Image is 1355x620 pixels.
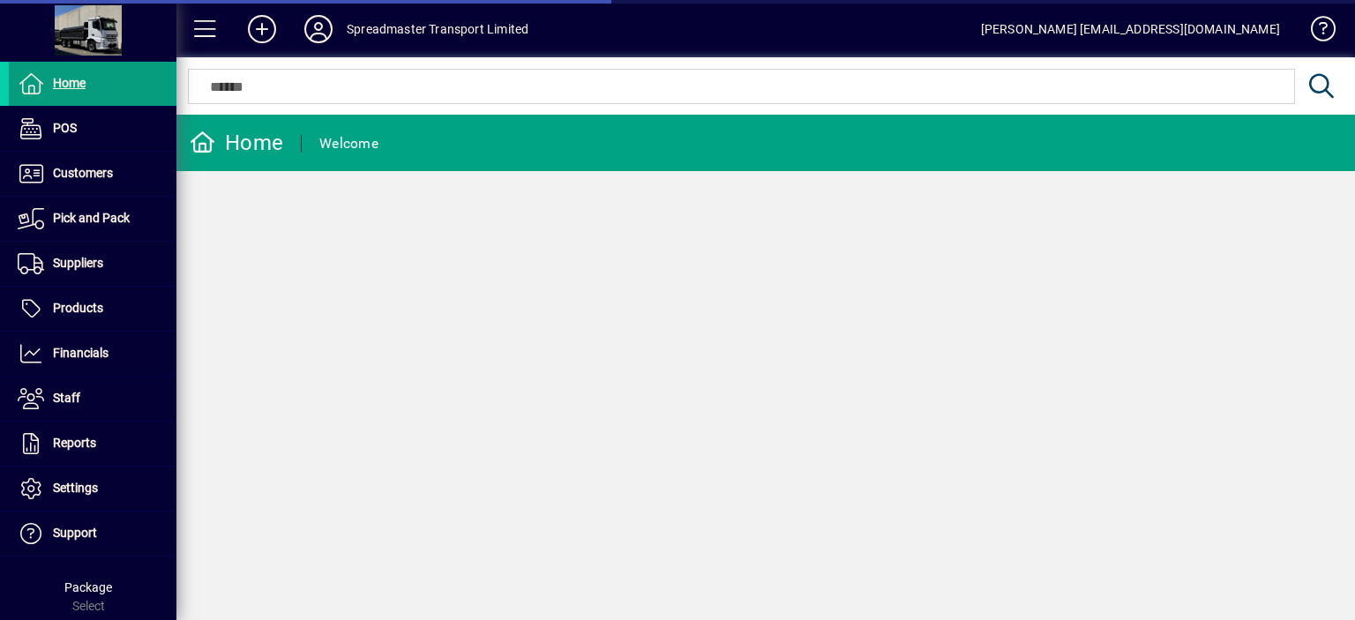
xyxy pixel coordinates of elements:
[9,467,176,511] a: Settings
[9,242,176,286] a: Suppliers
[9,197,176,241] a: Pick and Pack
[290,13,347,45] button: Profile
[9,287,176,331] a: Products
[9,107,176,151] a: POS
[53,76,86,90] span: Home
[1298,4,1333,61] a: Knowledge Base
[53,256,103,270] span: Suppliers
[347,15,528,43] div: Spreadmaster Transport Limited
[319,130,378,158] div: Welcome
[53,211,130,225] span: Pick and Pack
[9,512,176,556] a: Support
[53,121,77,135] span: POS
[9,422,176,466] a: Reports
[190,129,283,157] div: Home
[53,346,109,360] span: Financials
[9,152,176,196] a: Customers
[981,15,1280,43] div: [PERSON_NAME] [EMAIL_ADDRESS][DOMAIN_NAME]
[53,481,98,495] span: Settings
[53,436,96,450] span: Reports
[53,166,113,180] span: Customers
[9,332,176,376] a: Financials
[64,580,112,594] span: Package
[9,377,176,421] a: Staff
[234,13,290,45] button: Add
[53,526,97,540] span: Support
[53,391,80,405] span: Staff
[53,301,103,315] span: Products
